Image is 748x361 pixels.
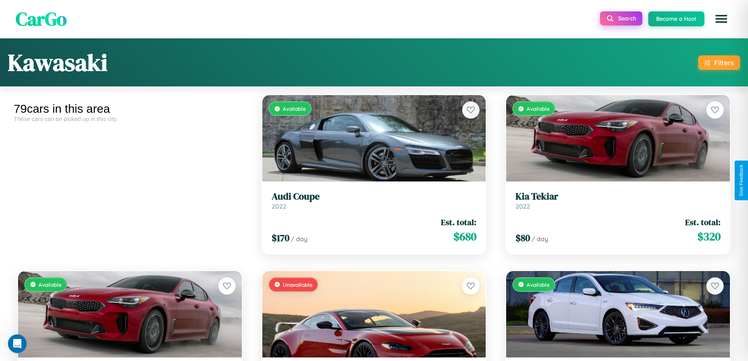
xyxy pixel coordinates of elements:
[14,115,246,122] div: These cars can be picked up in this city.
[516,191,721,210] a: Kia Tekiar2022
[283,281,313,288] span: Unavailable
[8,46,108,79] h1: Kawasaki
[441,216,476,228] span: Est. total:
[739,165,744,196] div: Give Feedback
[516,191,721,202] h3: Kia Tekiar
[272,202,286,210] span: 2022
[714,59,734,67] div: Filters
[532,235,548,243] span: / day
[283,105,306,112] span: Available
[600,11,642,26] button: Search
[618,15,636,22] span: Search
[698,55,740,70] button: Filters
[697,229,721,244] span: $ 320
[516,202,530,210] span: 2022
[272,191,477,210] a: Audi Coupe2022
[454,229,476,244] span: $ 680
[14,102,246,115] div: 79 cars in this area
[527,281,550,288] span: Available
[291,235,307,243] span: / day
[516,231,530,244] span: $ 80
[38,281,62,288] span: Available
[16,6,67,32] span: CarGo
[272,191,477,202] h3: Audi Coupe
[527,105,550,112] span: Available
[685,216,721,228] span: Est. total:
[8,334,27,353] iframe: Intercom live chat
[710,8,732,30] button: Open menu
[272,231,289,244] span: $ 170
[648,11,704,26] button: Become a Host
